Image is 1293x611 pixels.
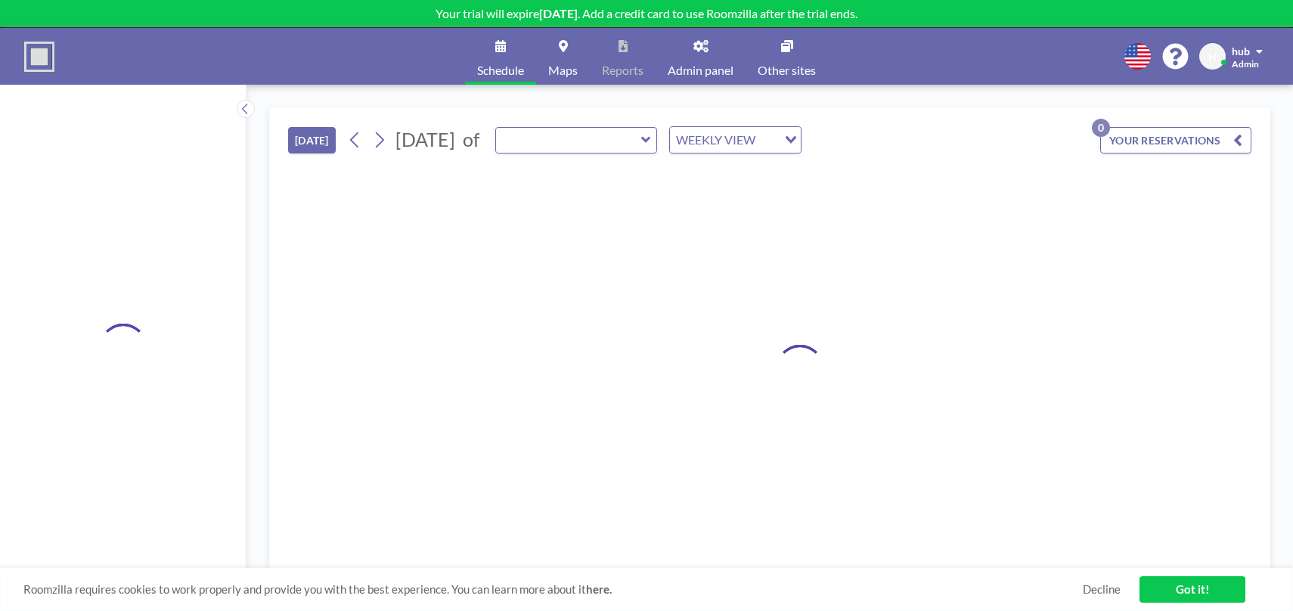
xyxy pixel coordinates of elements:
span: of [463,128,479,151]
a: Schedule [465,28,536,85]
b: [DATE] [539,6,578,20]
img: organization-logo [24,42,54,72]
a: Admin panel [656,28,746,85]
span: Maps [548,64,578,76]
span: H [1208,50,1217,64]
a: Decline [1083,582,1121,597]
a: here. [586,582,612,596]
a: Maps [536,28,590,85]
span: Admin [1232,58,1259,70]
span: Reports [602,64,643,76]
button: [DATE] [288,127,336,154]
span: hub [1232,45,1250,57]
span: Schedule [477,64,524,76]
input: Search for option [760,130,776,150]
p: 0 [1092,119,1110,137]
button: YOUR RESERVATIONS0 [1100,127,1251,154]
span: Other sites [758,64,816,76]
a: Other sites [746,28,828,85]
a: Reports [590,28,656,85]
span: [DATE] [395,128,455,150]
span: Admin panel [668,64,733,76]
span: Roomzilla requires cookies to work properly and provide you with the best experience. You can lea... [23,582,1083,597]
a: Got it! [1140,576,1245,603]
span: WEEKLY VIEW [673,130,758,150]
div: Search for option [670,127,801,153]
